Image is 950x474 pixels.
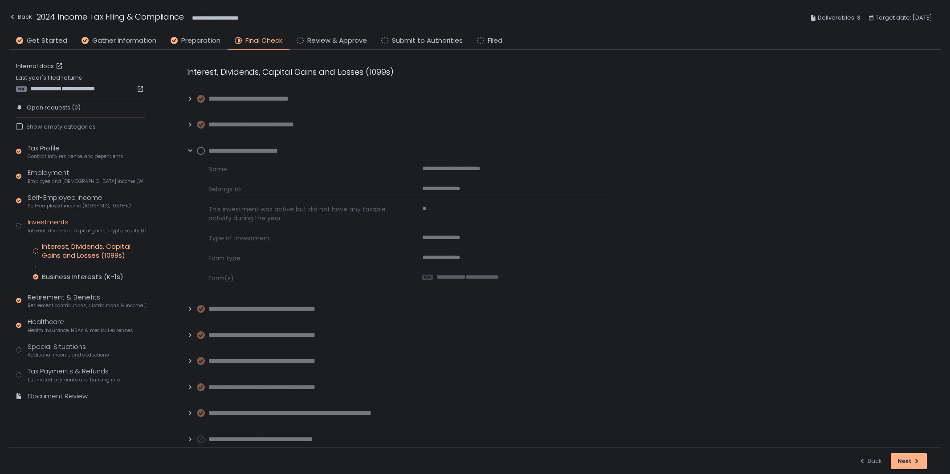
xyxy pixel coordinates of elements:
button: Next [891,453,927,469]
div: Tax Profile [28,143,123,160]
span: This investment was active but did not have any taxable activity during the year [208,205,401,223]
span: Final Check [245,36,282,46]
span: Retirement contributions, distributions & income (1099-R, 5498) [28,302,146,309]
span: Open requests (0) [27,104,81,112]
button: Back [859,453,882,469]
span: Submit to Authorities [392,36,463,46]
button: Back [9,11,32,25]
div: Employment [28,168,146,185]
span: Belongs to [208,185,401,194]
span: Estimated payments and banking info [28,377,120,383]
span: Form(s) [208,274,401,283]
span: Contact info, residence, and dependents [28,153,123,160]
span: Target date: [DATE] [876,12,932,23]
div: Last year's filed returns [16,74,146,93]
span: Form type [208,254,401,263]
span: Deliverables: 3 [818,12,860,23]
span: Get Started [27,36,67,46]
span: Filed [488,36,502,46]
div: Back [9,12,32,22]
span: Additional income and deductions [28,352,109,358]
div: Tax Payments & Refunds [28,366,120,383]
div: Investments [28,217,146,234]
a: Internal docs [16,62,65,70]
span: Type of investment [208,234,401,243]
span: Health insurance, HSAs & medical expenses [28,327,133,334]
div: Next [897,457,920,465]
span: Name [208,165,401,174]
span: Gather Information [92,36,156,46]
div: Interest, Dividends, Capital Gains and Losses (1099s) [187,66,615,78]
div: Back [859,457,882,465]
div: Business Interests (K-1s) [42,272,123,281]
span: Employee and [DEMOGRAPHIC_DATA] income (W-2s) [28,178,146,185]
span: Review & Approve [307,36,367,46]
div: Document Review [28,391,88,401]
span: Preparation [181,36,220,46]
div: Interest, Dividends, Capital Gains and Losses (1099s) [42,242,146,260]
div: Healthcare [28,317,133,334]
span: Self-employed income (1099-NEC, 1099-K) [28,203,131,209]
div: Special Situations [28,342,109,359]
h1: 2024 Income Tax Filing & Compliance [37,11,184,23]
div: Retirement & Benefits [28,292,146,309]
span: Interest, dividends, capital gains, crypto, equity (1099s, K-1s) [28,227,146,234]
div: Self-Employed Income [28,193,131,210]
